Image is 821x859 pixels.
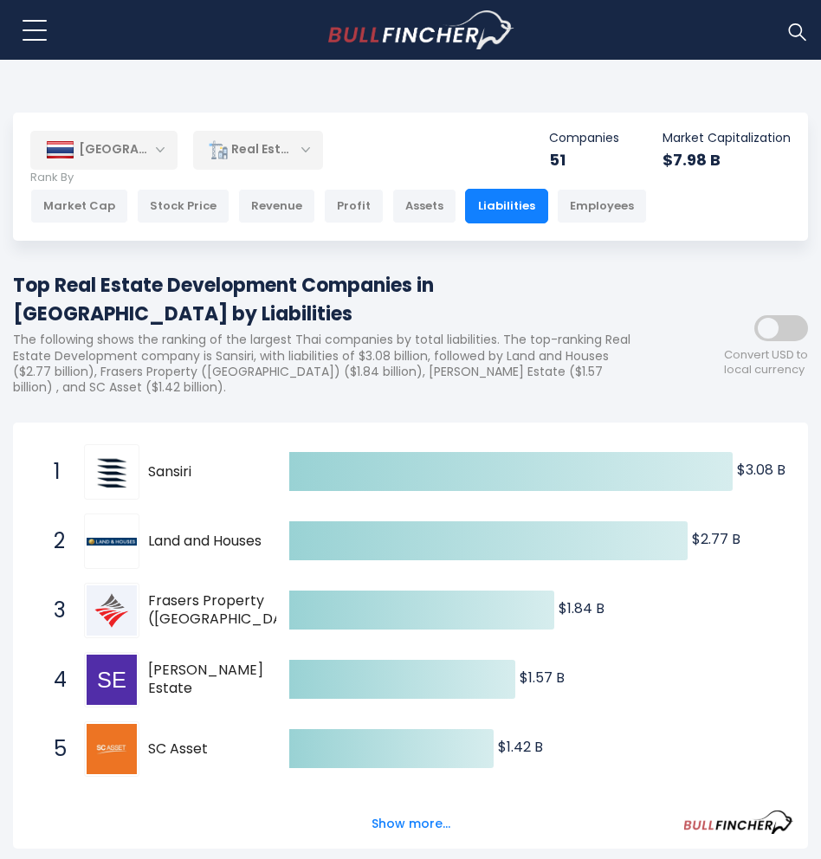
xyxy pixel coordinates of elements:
div: [GEOGRAPHIC_DATA] [30,131,178,169]
div: Assets [392,189,456,223]
div: $7.98 B [663,150,791,170]
button: Show more... [361,810,461,838]
p: Rank By [30,171,647,185]
span: [PERSON_NAME] Estate [148,662,279,698]
div: 51 [549,150,619,170]
img: bullfincher logo [328,10,514,50]
span: 5 [45,734,62,764]
span: Sansiri [148,463,279,481]
span: 3 [45,596,62,625]
div: Real Estate Development [193,130,323,170]
span: 4 [45,665,62,694]
span: SC Asset [148,740,279,759]
div: Stock Price [137,189,229,223]
span: Frasers Property ([GEOGRAPHIC_DATA]) [148,592,314,629]
img: Frasers Property (Thailand) [87,585,137,636]
div: Employees [557,189,647,223]
a: Go to homepage [328,10,514,50]
img: Singha Estate [87,655,137,705]
p: Market Capitalization [663,130,791,145]
span: 2 [45,526,62,556]
p: Companies [549,130,619,145]
div: Market Cap [30,189,128,223]
span: 1 [45,457,62,487]
text: $3.08 B [737,460,785,480]
div: Revenue [238,189,315,223]
span: Convert USD to local currency [724,348,808,378]
p: The following shows the ranking of the largest Thai companies by total liabilities. The top-ranki... [13,332,652,395]
img: SC Asset [87,724,137,774]
text: $2.77 B [692,529,740,549]
text: $1.57 B [520,668,565,688]
text: $1.84 B [559,598,604,618]
span: Land and Houses [148,533,279,551]
text: $1.42 B [498,737,543,757]
img: Sansiri [87,447,137,497]
div: Profit [324,189,384,223]
img: Land and Houses [87,538,137,546]
h1: Top Real Estate Development Companies in [GEOGRAPHIC_DATA] by Liabilities [13,271,652,328]
div: Liabilities [465,189,548,223]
